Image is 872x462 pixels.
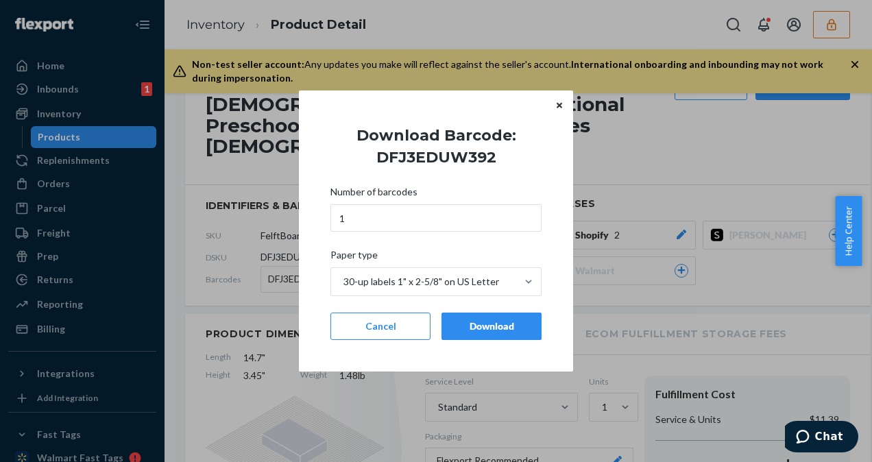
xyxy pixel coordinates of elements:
button: Cancel [330,313,431,340]
h1: Download Barcode: DFJ3EDUW392 [319,125,553,169]
input: Paper type30-up labels 1" x 2-5/8" on US Letter [342,275,343,289]
span: Paper type [330,248,378,267]
div: Download [453,319,530,333]
span: Number of barcodes [330,185,417,204]
span: Chat [30,10,58,22]
button: Close [553,97,566,112]
input: Number of barcodes [330,204,542,232]
div: 30-up labels 1" x 2-5/8" on US Letter [343,275,499,289]
button: Download [441,313,542,340]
